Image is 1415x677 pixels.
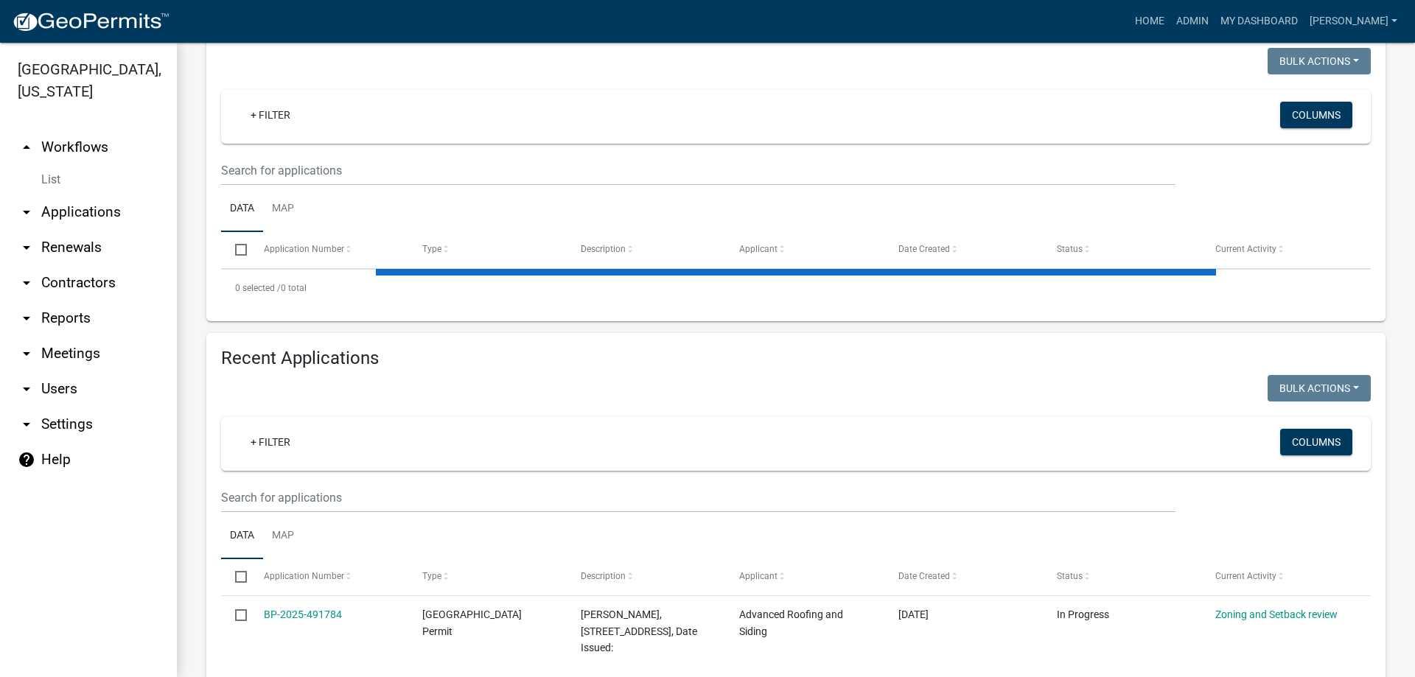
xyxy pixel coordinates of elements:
span: Date Created [898,244,950,254]
datatable-header-cell: Applicant [725,232,884,267]
span: Application Number [264,244,344,254]
span: Isanti County Building Permit [422,608,522,637]
a: BP-2025-491784 [264,608,342,620]
span: Applicant [739,571,778,581]
datatable-header-cell: Date Created [884,232,1042,267]
a: Data [221,513,263,560]
span: Type [422,571,441,581]
span: Current Activity [1215,571,1276,581]
datatable-header-cell: Date Created [884,559,1042,594]
i: arrow_drop_down [18,345,35,362]
span: In Progress [1057,608,1109,620]
a: Map [263,513,303,560]
button: Bulk Actions [1268,375,1371,401]
a: + Filter [239,102,302,128]
input: Search for applications [221,483,1175,513]
a: Zoning and Setback review [1215,608,1338,620]
a: [PERSON_NAME] [1304,7,1403,35]
datatable-header-cell: Current Activity [1201,232,1360,267]
datatable-header-cell: Select [221,559,249,594]
i: arrow_drop_down [18,239,35,256]
i: arrow_drop_down [18,309,35,327]
span: Type [422,244,441,254]
datatable-header-cell: Type [408,559,567,594]
datatable-header-cell: Status [1043,559,1201,594]
button: Bulk Actions [1268,48,1371,74]
i: arrow_drop_down [18,203,35,221]
span: Applicant [739,244,778,254]
i: help [18,451,35,469]
span: JAMES V HANSON, 36779 LILY ST NW, Reroof, Date Issued: [581,608,697,654]
datatable-header-cell: Status [1043,232,1201,267]
i: arrow_drop_up [18,138,35,156]
span: 10/13/2025 [898,608,929,620]
span: Description [581,571,626,581]
a: Home [1129,7,1170,35]
span: Status [1057,571,1083,581]
a: + Filter [239,429,302,455]
span: Description [581,244,626,254]
i: arrow_drop_down [18,415,35,433]
span: 0 selected / [235,283,281,293]
h4: Recent Applications [221,348,1371,369]
input: Search for applications [221,155,1175,186]
div: 0 total [221,270,1371,306]
span: Current Activity [1215,244,1276,254]
span: Status [1057,244,1083,254]
i: arrow_drop_down [18,380,35,398]
datatable-header-cell: Applicant [725,559,884,594]
button: Columns [1280,429,1352,455]
a: Data [221,186,263,233]
a: My Dashboard [1215,7,1304,35]
datatable-header-cell: Application Number [249,559,408,594]
datatable-header-cell: Select [221,232,249,267]
button: Columns [1280,102,1352,128]
span: Date Created [898,571,950,581]
i: arrow_drop_down [18,274,35,292]
span: Advanced Roofing and Siding [739,608,843,637]
a: Map [263,186,303,233]
datatable-header-cell: Current Activity [1201,559,1360,594]
datatable-header-cell: Description [567,559,725,594]
span: Application Number [264,571,344,581]
datatable-header-cell: Application Number [249,232,408,267]
datatable-header-cell: Description [567,232,725,267]
a: Admin [1170,7,1215,35]
datatable-header-cell: Type [408,232,567,267]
